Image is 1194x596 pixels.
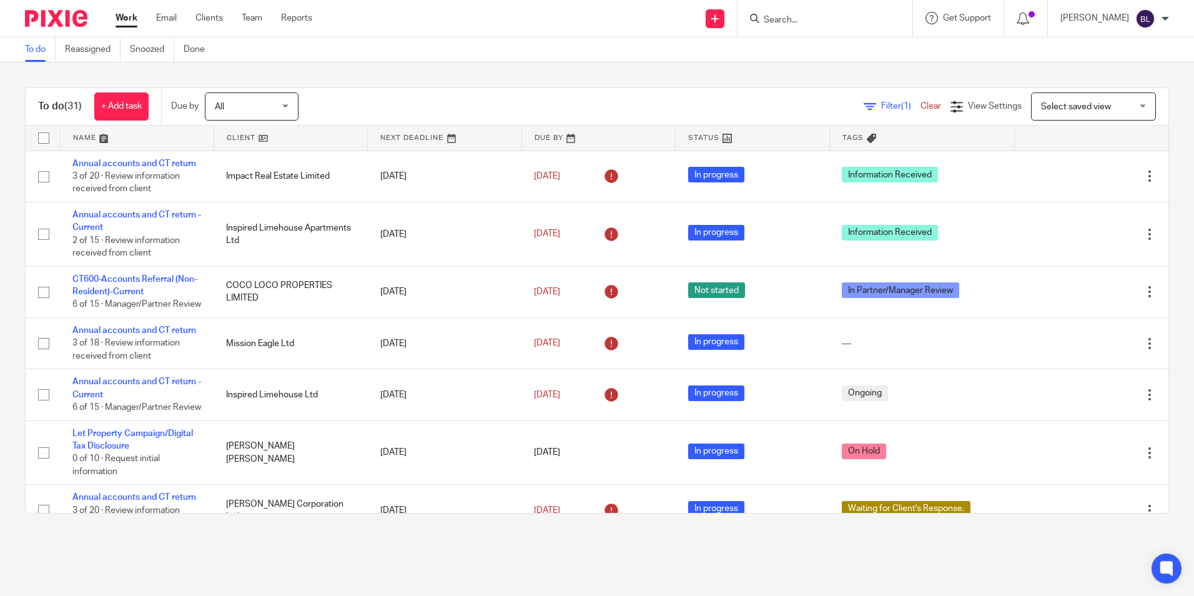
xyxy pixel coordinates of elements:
span: 3 of 20 · Review information received from client [72,506,180,528]
span: 3 of 20 · Review information received from client [72,172,180,194]
span: In progress [688,444,744,459]
a: Annual accounts and CT return - Current [72,211,201,232]
a: Let Property Campaign/Digital Tax Disclosure [72,429,193,450]
td: Impact Real Estate Limited [214,151,367,202]
span: [DATE] [534,172,560,181]
span: In progress [688,167,744,182]
span: [DATE] [534,506,560,515]
p: Due by [171,100,199,112]
a: + Add task [94,92,149,121]
span: [DATE] [534,448,560,457]
td: [DATE] [368,485,521,536]
td: [PERSON_NAME] Corporation Ltd [214,485,367,536]
a: Done [184,37,214,62]
img: Pixie [25,10,87,27]
span: View Settings [968,102,1022,111]
a: Email [156,12,177,24]
span: In progress [688,501,744,517]
span: Select saved view [1041,102,1111,111]
span: Information Received [842,225,938,241]
td: [DATE] [368,420,521,485]
span: All [215,102,224,111]
p: [PERSON_NAME] [1060,12,1129,24]
span: Waiting for Client's Response. [842,501,970,517]
td: [DATE] [368,151,521,202]
span: In progress [688,334,744,350]
span: (1) [901,102,911,111]
a: Annual accounts and CT return [72,159,196,168]
a: Annual accounts and CT return - Current [72,377,201,399]
td: [DATE] [368,317,521,369]
div: --- [842,337,1002,350]
a: Annual accounts and CT return [72,493,196,502]
span: In Partner/Manager Review [842,282,959,298]
span: [DATE] [534,287,560,296]
h1: To do [38,100,82,113]
span: In progress [688,225,744,241]
span: 3 of 18 · Review information received from client [72,339,180,361]
span: 0 of 10 · Request initial information [72,455,160,477]
span: (31) [64,101,82,111]
span: [DATE] [534,390,560,399]
span: In progress [688,385,744,401]
td: [PERSON_NAME] [PERSON_NAME] [214,420,367,485]
td: Inspired Limehouse Apartments Ltd [214,202,367,266]
span: Not started [688,282,745,298]
img: svg%3E [1135,9,1155,29]
td: COCO LOCO PROPERTIES LIMITED [214,266,367,317]
a: To do [25,37,56,62]
span: 6 of 15 · Manager/Partner Review [72,403,201,412]
td: [DATE] [368,369,521,420]
span: On Hold [842,444,886,459]
a: Team [242,12,262,24]
a: Reassigned [65,37,121,62]
td: Inspired Limehouse Ltd [214,369,367,420]
td: [DATE] [368,202,521,266]
span: Tags [842,134,864,141]
td: Mission Eagle Ltd [214,317,367,369]
a: Annual accounts and CT return [72,326,196,335]
a: Snoozed [130,37,174,62]
a: Clear [920,102,941,111]
a: CT600-Accounts Referral (Non-Resident)-Current [72,275,197,296]
a: Clients [195,12,223,24]
a: Work [116,12,137,24]
span: Get Support [943,14,991,22]
a: Reports [281,12,312,24]
input: Search [762,15,875,26]
span: 6 of 15 · Manager/Partner Review [72,300,201,309]
span: 2 of 15 · Review information received from client [72,236,180,258]
span: Filter [881,102,920,111]
span: Ongoing [842,385,888,401]
td: [DATE] [368,266,521,317]
span: Information Received [842,167,938,182]
span: [DATE] [534,339,560,348]
span: [DATE] [534,230,560,239]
